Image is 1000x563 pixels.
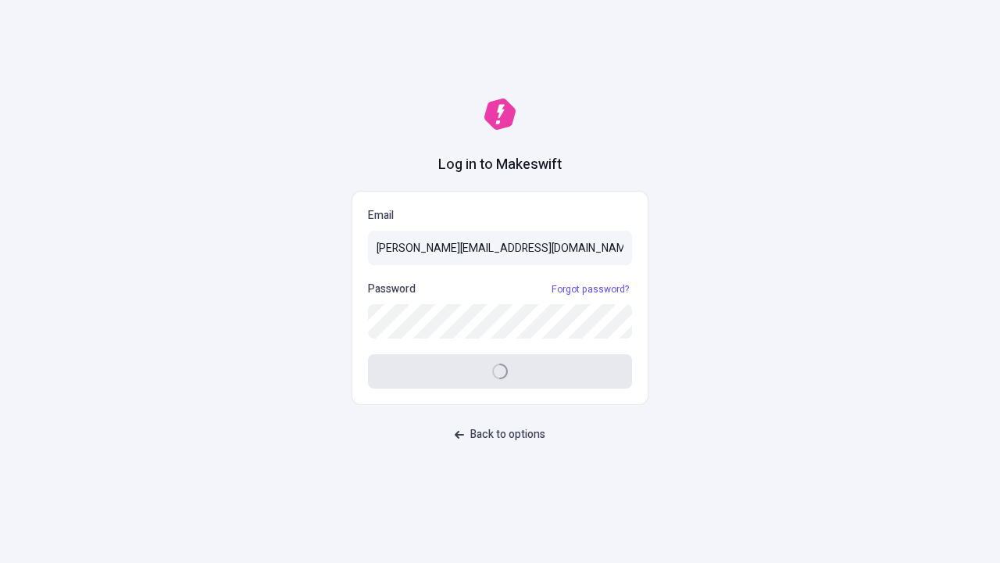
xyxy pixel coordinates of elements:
span: Back to options [470,426,545,443]
a: Forgot password? [548,283,632,296]
input: Email [368,231,632,265]
p: Email [368,207,632,224]
p: Password [368,281,416,298]
h1: Log in to Makeswift [438,155,562,175]
button: Back to options [445,421,555,449]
